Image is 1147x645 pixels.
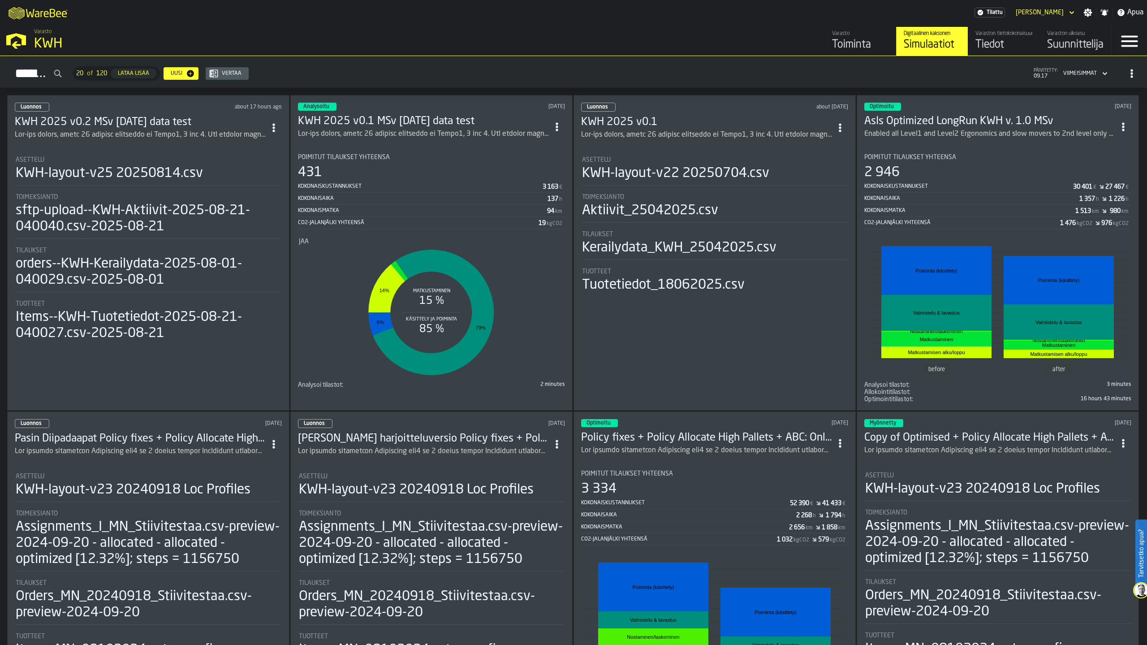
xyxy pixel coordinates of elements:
[864,396,1131,403] div: stat-Optimointitilastot:
[16,473,281,480] div: Title
[864,389,910,396] div: Title
[76,70,83,77] span: 20
[298,154,390,161] span: Poimitut tilaukset yhteensä
[904,30,961,37] div: Digitaalinen kaksonen
[581,130,832,140] div: Lor-ips dolors, ametc 26 adipisc elitseddo ei Tempo1, 3 inc 4. Utl etdolor magnaaliqu Enimadmini ...
[581,500,790,506] div: Kokonaiskustannukset
[218,70,245,77] div: Vertaa
[16,156,44,164] span: Asettelu
[299,473,564,480] div: Title
[864,114,1115,129] div: AsIs Optimized LongRun KWH v. 1.0 MSv
[865,509,1130,516] div: Title
[1136,520,1146,587] label: Tarvitsetko apua?
[581,445,832,456] div: Opt without allocation Highmovers top3 on 2 pallet places FinPallets allocated to S-aisle and end...
[16,510,58,517] span: Toimeksianto
[822,524,837,531] div: Stat Arvo
[581,470,848,545] div: stat-Poimitut tilaukset yhteensä
[864,396,1131,403] span: 1 157 450
[864,154,956,161] span: Poimitut tilaukset yhteensä
[582,165,769,182] div: KWH-layout-v22 20250704.csv
[1052,366,1065,372] text: after
[16,473,281,502] div: stat-Asettelu
[1018,420,1132,426] div: Updated: 11.11.2024 klo 12.28.45 Created: 7.11.2024 klo 18.40.41
[1127,7,1143,18] span: Apua
[16,633,281,640] div: Title
[987,9,1003,16] span: Tilattu
[299,510,564,517] div: Title
[581,431,832,445] h3: Policy fixes + Policy Allocate High Pallets + ABC: Only Pallet/UOM Split: Allocate by Height v202...
[299,633,328,640] span: Tuotteet
[582,203,718,219] div: Aktiivit_25042025.csv
[865,632,894,639] span: Tuotteet
[298,446,549,457] div: Opt without allocation Highmovers top3 on 2 pallet places FinPallets allocated to S-aisle and end...
[581,536,777,542] div: CO2-jalanjälki yhteensä
[928,366,945,372] text: before
[114,70,153,77] div: Lataa lisää
[299,482,534,498] div: KWH-layout-v23 20240918 Loc Profiles
[975,30,1032,37] div: Varaston tietokokonaisuudet
[865,579,1130,624] div: stat-Tilaukset
[298,164,322,181] div: 431
[581,481,617,497] div: 3 334
[864,396,913,403] span: Optimointitilastot:
[864,445,1115,456] div: Lor ipsumdo sitametcon Adipiscing eli4 se 2 doeius tempor IncIdidunt utlaboree do M-aliqu eni adm...
[582,194,847,201] div: Title
[733,104,849,110] div: Updated: 4.7.2025 klo 12.32.32 Created: 30.6.2025 klo 14.43.59
[87,70,93,77] span: of
[870,104,894,109] span: Optimoitu
[34,36,276,52] div: KWH
[16,580,281,587] div: Title
[582,156,847,164] div: Title
[299,580,330,587] span: Tilaukset
[555,208,562,215] span: km
[1060,220,1076,227] div: Stat Arvo
[16,510,281,571] div: stat-Toimeksianto
[16,589,281,621] div: Orders_MN_20240918_Stiivitestaa.csv-preview-2024-09-20
[298,147,565,389] section: card-SimulationDashboardCard-analyzed
[587,104,608,110] span: Luonnos
[865,509,1130,571] div: stat-Toimeksianto
[1092,208,1099,215] span: km
[1113,221,1129,227] span: kgCO2
[822,500,841,507] div: Stat Arvo
[559,184,562,190] span: €
[818,536,829,543] div: Stat Arvo
[582,194,624,201] span: Toimeksianto
[573,95,856,411] div: ItemListCard-DashboardItemContainer
[581,103,616,112] div: status-0 2
[864,183,1073,190] div: Kokonaiskustannukset
[896,27,968,56] a: link-to-/wh/i/4fb45246-3b77-4bb5-b880-c337c3c5facb/simulations
[865,472,1130,479] div: Title
[864,381,1131,389] div: stat-Analysoi tilastot:
[299,580,564,587] div: Title
[806,525,813,531] span: km
[16,309,281,342] div: Items--KWH-Tuotetiedot-2025-08-21-040027.csv-2025-08-21
[298,381,343,389] div: Title
[16,510,281,517] div: Title
[298,381,343,389] span: Analysoi tilastot:
[299,510,564,571] div: stat-Toimeksianto
[582,268,847,293] div: stat-Tuotteet
[15,446,266,457] div: Lor ipsumdo sitametcon Adipiscing eli4 se 2 doeius tempor IncIdidunt utlaboree do M-aliqu eni adm...
[16,194,58,201] span: Toimeksianto
[559,196,562,203] span: h
[298,114,549,129] div: KWH 2025 v0.1 MSv 7.8.25 data test
[21,104,42,110] span: Luonnos
[16,194,281,239] div: stat-Toimeksianto
[789,524,805,531] div: Stat Arvo
[1112,27,1147,56] label: button-toggle-Valikko
[298,154,565,161] div: Title
[975,8,1005,17] a: link-to-/wh/i/4fb45246-3b77-4bb5-b880-c337c3c5facb/settings/billing
[864,220,1060,226] div: CO2-jalanjälki yhteensä
[16,300,281,342] div: stat-Tuotteet
[582,277,745,293] div: Tuotetiedot_18062025.csv
[543,183,558,190] div: Stat Arvo
[865,238,1130,380] div: stat-
[864,208,1075,214] div: Kokonaismatka
[298,432,549,446] h3: [PERSON_NAME] harjoitteluversio Policy fixes + Policy Allocate High Pallets + ABC: Only Pallet/UO...
[1079,195,1095,203] div: Stat Arvo
[15,419,49,428] div: status-0 2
